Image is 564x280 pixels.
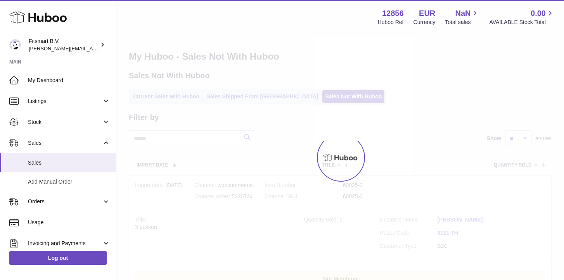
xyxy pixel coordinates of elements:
span: Orders [28,198,102,205]
a: NaN Total sales [445,8,479,26]
span: Usage [28,219,110,226]
span: NaN [455,8,471,19]
span: Stock [28,119,102,126]
span: Sales [28,139,102,147]
span: Listings [28,98,102,105]
strong: EUR [419,8,435,19]
span: Invoicing and Payments [28,240,102,247]
span: Add Manual Order [28,178,110,186]
div: Currency [413,19,436,26]
div: Huboo Ref [378,19,404,26]
strong: 12856 [382,8,404,19]
span: My Dashboard [28,77,110,84]
a: 0.00 AVAILABLE Stock Total [489,8,555,26]
a: Log out [9,251,107,265]
div: Fitsmart B.V. [29,38,99,52]
img: jonathan@leaderoo.com [9,39,21,51]
span: Total sales [445,19,479,26]
span: [PERSON_NAME][EMAIL_ADDRESS][DOMAIN_NAME] [29,45,156,52]
span: 0.00 [531,8,546,19]
span: Sales [28,159,110,167]
span: AVAILABLE Stock Total [489,19,555,26]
